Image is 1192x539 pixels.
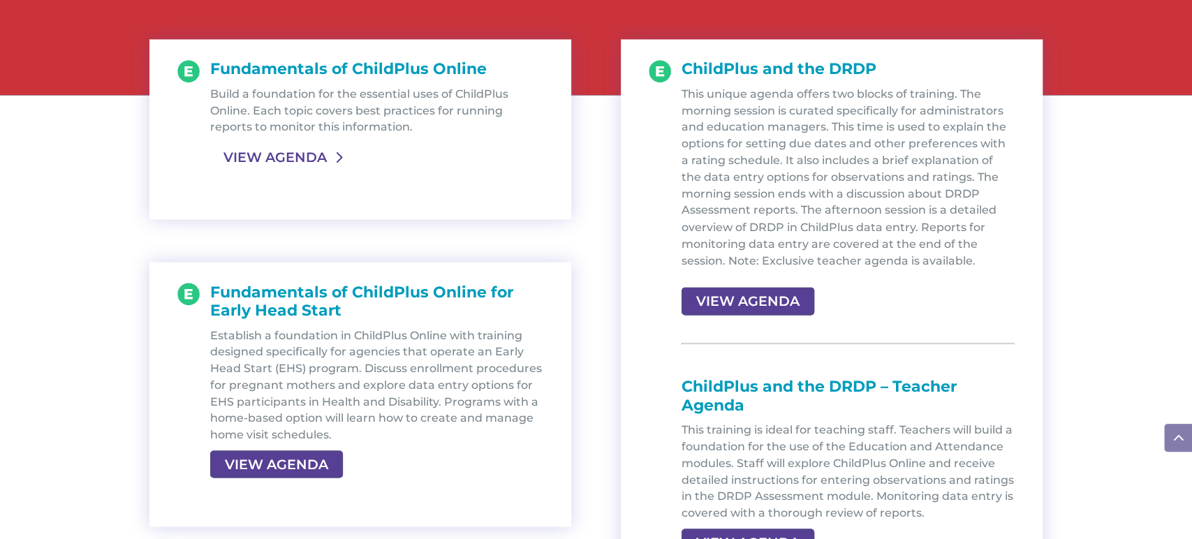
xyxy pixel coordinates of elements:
[210,327,544,443] p: Establish a foundation in ChildPlus Online with training designed specifically for agencies that ...
[682,377,1015,421] h1: ChildPlus and the DRDP – Teacher Agenda
[210,86,544,135] p: Build a foundation for the essential uses of ChildPlus Online. Each topic covers best practices f...
[210,282,513,319] span: Fundamentals of ChildPlus Online for Early Head Start
[682,287,814,315] a: VIEW AGENDA
[210,450,343,478] a: VIEW AGENDA
[682,421,1015,521] p: This training is ideal for teaching staff. Teachers will build a foundation for the use of the Ed...
[682,86,1015,280] p: This unique agenda offers two blocks of training. The morning session is curated specifically for...
[210,145,340,170] a: VIEW AGENDA
[210,59,487,78] span: Fundamentals of ChildPlus Online
[682,59,876,78] span: ChildPlus and the DRDP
